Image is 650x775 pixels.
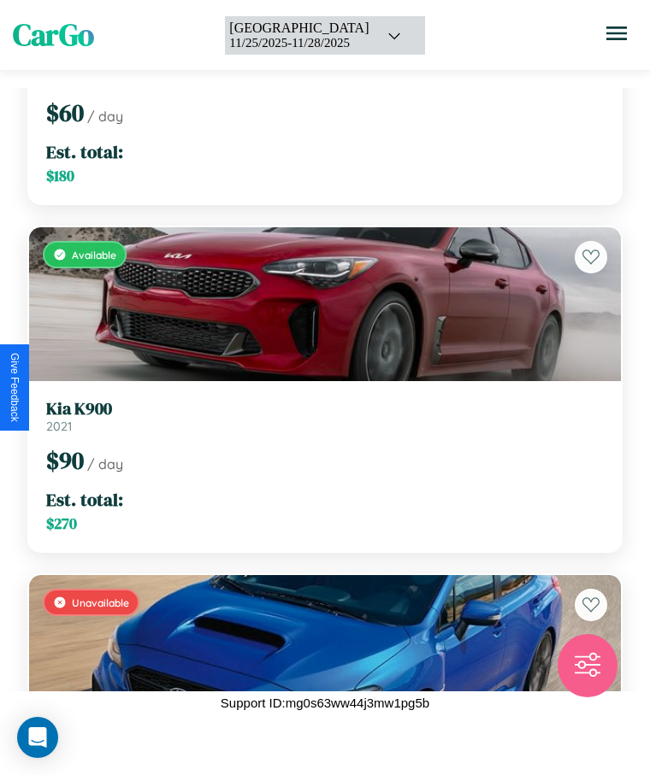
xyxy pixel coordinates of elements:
a: Kia K9002021 [46,398,604,434]
span: Available [72,249,116,261]
div: Open Intercom Messenger [17,717,58,758]
span: / day [87,108,123,125]
span: / day [87,455,123,473]
span: Est. total: [46,139,123,164]
div: [GEOGRAPHIC_DATA] [229,21,369,36]
span: $ 270 [46,514,77,534]
div: 11 / 25 / 2025 - 11 / 28 / 2025 [229,36,369,50]
p: Support ID: mg0s63ww44j3mw1pg5b [221,691,429,714]
div: Give Feedback [9,353,21,422]
h3: Kia K900 [46,398,604,419]
span: Est. total: [46,487,123,512]
span: $ 90 [46,444,84,477]
span: $ 60 [46,97,84,129]
span: 2021 [46,419,72,434]
span: $ 180 [46,166,74,186]
span: Unavailable [72,596,129,609]
span: CarGo [13,15,94,56]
